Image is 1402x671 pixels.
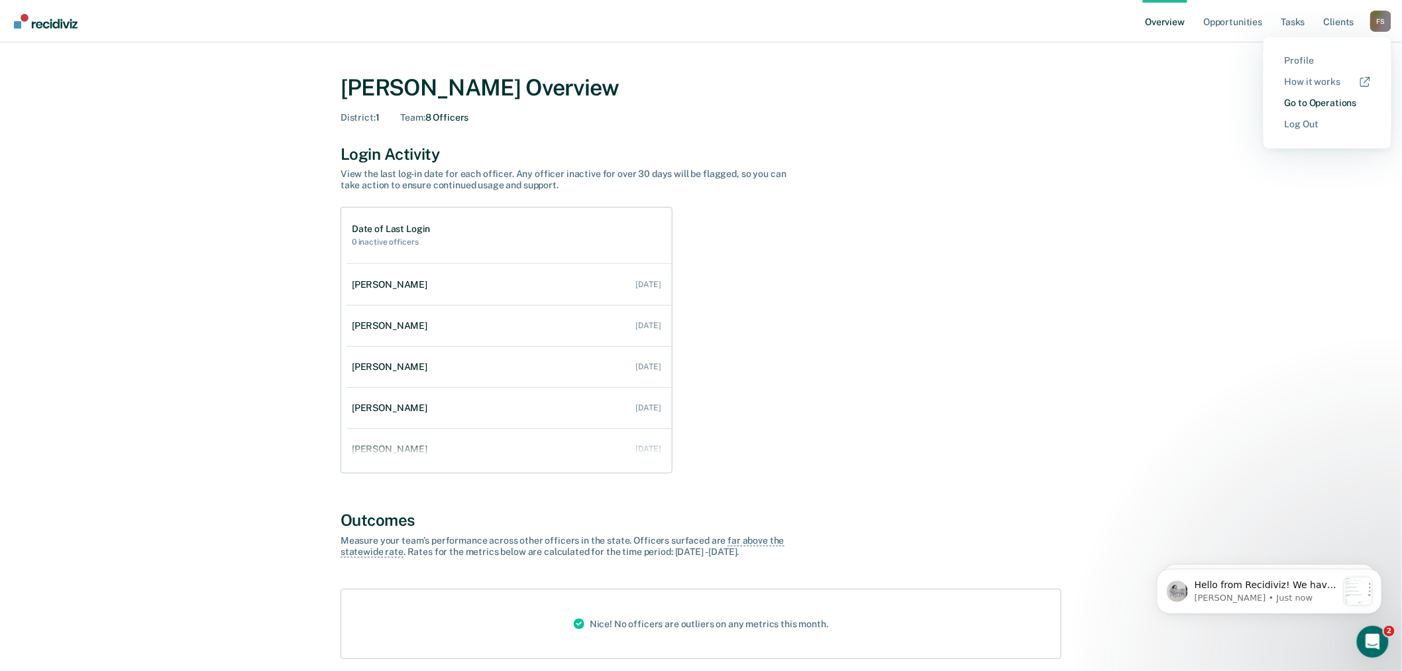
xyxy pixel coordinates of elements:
[341,112,376,123] span: District :
[352,320,433,332] div: [PERSON_NAME]
[1285,119,1370,130] a: Log Out
[341,112,380,123] div: 1
[352,361,433,373] div: [PERSON_NAME]
[1357,626,1389,658] iframe: Intercom live chat
[636,321,661,330] div: [DATE]
[341,511,1061,530] div: Outcomes
[352,223,430,235] h1: Date of Last Login
[347,430,672,468] a: [PERSON_NAME] [DATE]
[401,112,469,123] div: 8 Officers
[341,168,804,191] div: View the last log-in date for each officer. Any officer inactive for over 30 days will be flagged...
[1370,11,1391,32] button: Profile dropdown button
[1264,37,1391,149] div: Profile menu
[58,50,201,62] p: Message from Kim, sent Just now
[1384,626,1395,637] span: 2
[341,535,784,558] span: far above the statewide rate
[1137,542,1402,635] iframe: Intercom notifications message
[341,145,1061,164] div: Login Activity
[352,279,433,290] div: [PERSON_NAME]
[636,444,661,454] div: [DATE]
[636,280,661,289] div: [DATE]
[347,266,672,304] a: [PERSON_NAME] [DATE]
[636,362,661,371] div: [DATE]
[1285,76,1370,88] a: How it works
[14,14,78,29] img: Recidiviz
[341,74,1061,101] div: [PERSON_NAME] Overview
[347,348,672,386] a: [PERSON_NAME] [DATE]
[58,37,200,469] span: Hello from Recidiviz! We have some exciting news. Officers will now have their own Overview page ...
[341,535,804,558] div: Measure your team’s performance across other officer s in the state. Officer s surfaced are . Rat...
[636,403,661,412] div: [DATE]
[563,589,839,658] div: Nice! No officers are outliers on any metrics this month.
[1285,55,1370,66] a: Profile
[401,112,425,123] span: Team :
[347,389,672,427] a: [PERSON_NAME] [DATE]
[352,402,433,414] div: [PERSON_NAME]
[347,307,672,345] a: [PERSON_NAME] [DATE]
[352,444,433,455] div: [PERSON_NAME]
[1285,97,1370,109] a: Go to Operations
[352,237,430,247] h2: 0 inactive officers
[1370,11,1391,32] div: F S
